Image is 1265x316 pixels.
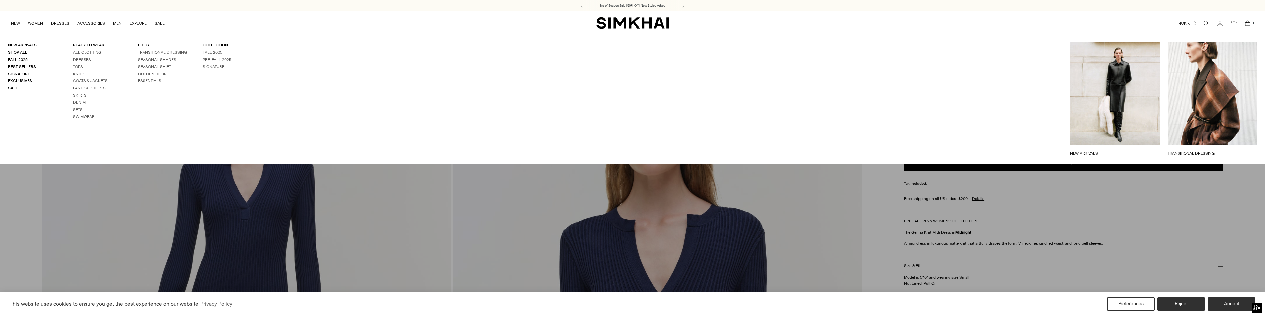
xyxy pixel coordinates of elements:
a: ACCESSORIES [77,16,105,30]
a: Open search modal [1199,17,1213,30]
a: Privacy Policy (opens in a new tab) [200,299,233,309]
a: SIMKHAI [596,17,669,29]
a: WOMEN [28,16,43,30]
a: NEW [11,16,20,30]
a: EXPLORE [130,16,147,30]
a: End of Season Sale | 50% Off | New Styles Added [600,3,665,8]
span: 0 [1251,20,1257,26]
a: DRESSES [51,16,69,30]
iframe: Gorgias live chat messenger [1232,285,1258,309]
button: NOK kr [1178,16,1197,30]
a: Go to the account page [1213,17,1227,30]
a: SALE [155,16,165,30]
a: MEN [113,16,122,30]
span: This website uses cookies to ensure you get the best experience on our website. [10,301,200,307]
a: Wishlist [1227,17,1240,30]
a: Open cart modal [1241,17,1254,30]
button: Reject [1157,297,1205,311]
button: Accept [1208,297,1255,311]
button: Preferences [1107,297,1155,311]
